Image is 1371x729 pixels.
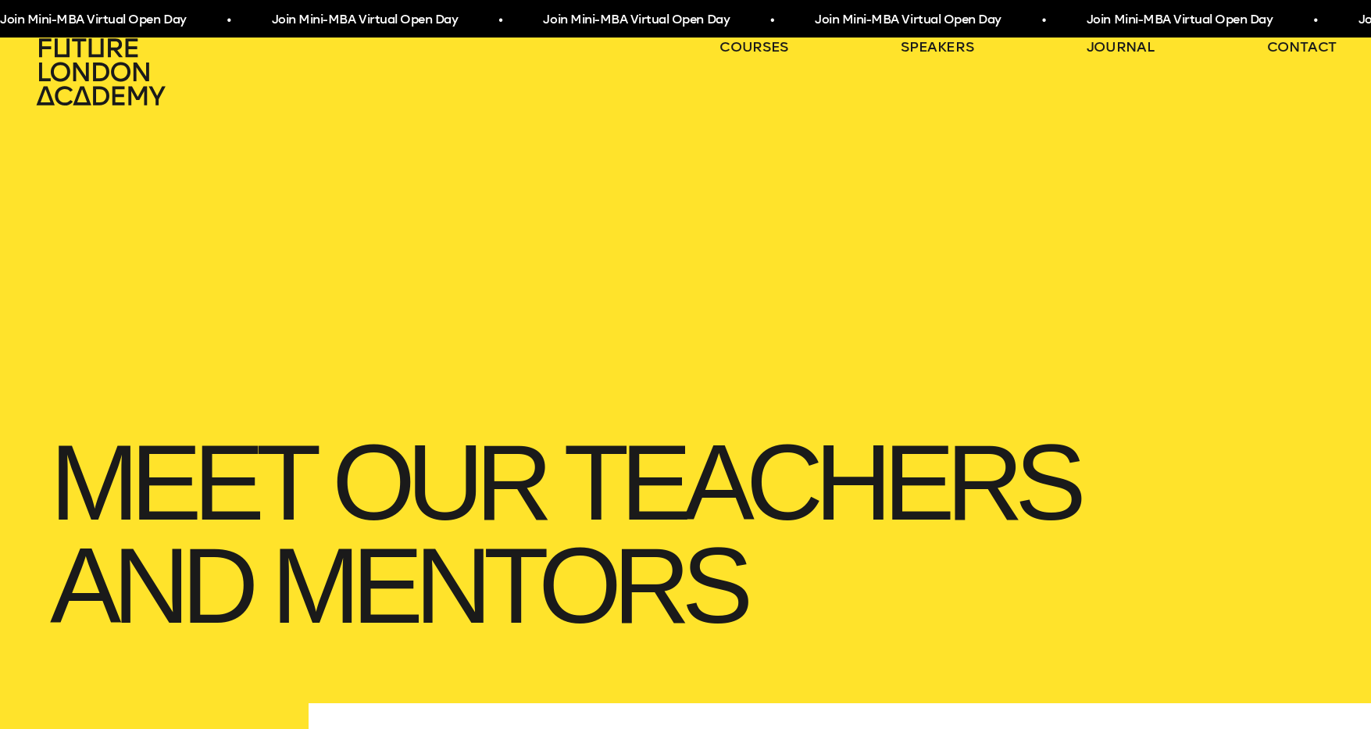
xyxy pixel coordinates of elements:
[1267,38,1337,56] a: contact
[215,6,219,34] span: •
[1301,6,1305,34] span: •
[1087,38,1155,56] a: journal
[758,6,762,34] span: •
[487,6,491,34] span: •
[719,38,788,56] a: courses
[34,416,1337,653] h1: Meet Our teachers and mentors
[901,38,973,56] a: speakers
[1030,6,1034,34] span: •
